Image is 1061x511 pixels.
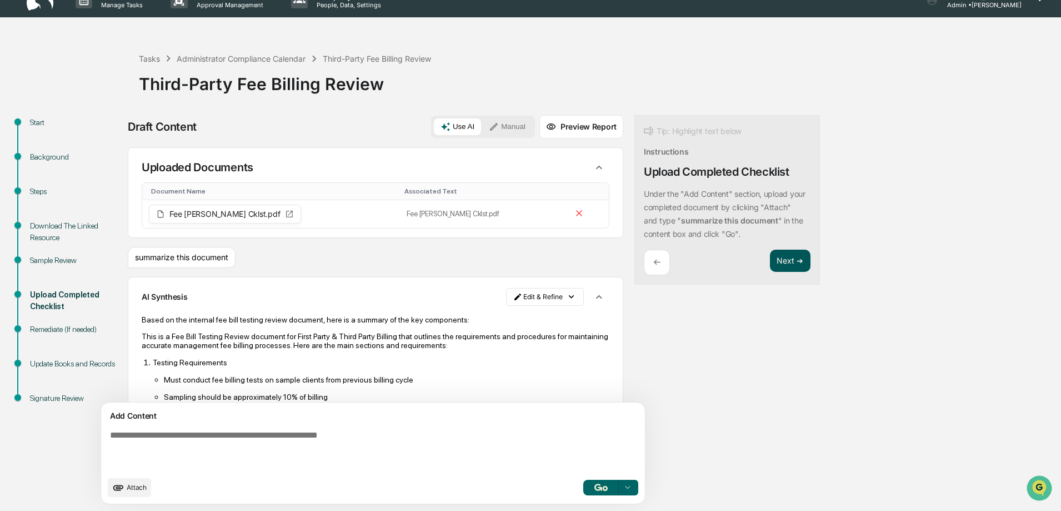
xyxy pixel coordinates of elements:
span: Fee [PERSON_NAME] Cklst.pdf [169,210,281,218]
button: Use AI [434,118,481,135]
p: ← [653,257,660,267]
p: Uploaded Documents [142,161,253,174]
div: Upload Completed Checklist [30,289,121,312]
p: Must conduct fee billing tests on sample clients from previous billing cycle [164,375,609,384]
button: Next ➔ [770,250,810,272]
p: Manage Tasks [92,1,148,9]
div: Download The Linked Resource [30,220,121,244]
p: Testing Requirements [153,358,609,367]
p: Under the "Add Content" section, upload your completed document by clicking "Attach" and type " "... [644,189,805,239]
span: Data Lookup [22,161,70,172]
div: Toggle SortBy [151,187,396,195]
div: Remediate (If needed) [30,324,121,335]
p: People, Data, Settings [308,1,387,9]
p: Sampling should be approximately 10% of billing [164,393,609,401]
button: Start new chat [189,88,202,102]
div: Signature Review [30,393,121,404]
div: 🗄️ [81,141,89,150]
p: Approval Management [188,1,269,9]
button: Preview Report [539,115,623,138]
span: Preclearance [22,140,72,151]
div: Draft Content [128,120,197,133]
img: 1746055101610-c473b297-6a78-478c-a979-82029cc54cd1 [11,85,31,105]
div: Third-Party Fee Billing Review [139,65,1055,94]
div: We're available if you need us! [38,96,141,105]
button: upload document [108,478,151,497]
p: This is a Fee Bill Testing Review document for First Party & Third Party Billing that outlines th... [142,332,609,350]
div: Tip: Highlight text below [644,125,742,138]
div: Upload Completed Checklist [644,165,789,178]
span: Attestations [92,140,138,151]
a: 🗄️Attestations [76,136,142,156]
div: Instructions [644,147,689,156]
p: Based on the internal fee bill testing review document, here is a summary of the key components: [142,315,609,324]
div: 🔎 [11,162,20,171]
iframe: Open customer support [1025,474,1055,504]
div: Start new chat [38,85,182,96]
button: Go [583,480,619,495]
td: Fee [PERSON_NAME] Cklst.pdf [400,200,565,228]
div: summarize this document [128,247,236,268]
img: Go [594,484,608,491]
div: Background [30,151,121,163]
p: AI Synthesis [142,292,188,301]
div: Administrator Compliance Calendar [177,54,306,63]
a: 🖐️Preclearance [7,136,76,156]
span: Attach [127,483,147,492]
p: Admin • [PERSON_NAME] [938,1,1022,9]
div: Sample Review [30,255,121,266]
span: Pylon [111,188,134,197]
div: Steps [30,186,121,197]
p: How can we help? [11,23,202,41]
div: Start [30,117,121,128]
button: Manual [482,118,532,135]
strong: summarize this document [681,216,778,225]
div: Third-Party Fee Billing Review [323,54,431,63]
button: Edit & Refine [506,288,584,306]
button: Remove file [572,206,587,222]
div: 🖐️ [11,141,20,150]
div: Tasks [139,54,160,63]
a: Powered byPylon [78,188,134,197]
div: Add Content [108,409,638,423]
div: Toggle SortBy [404,187,561,195]
a: 🔎Data Lookup [7,157,74,177]
div: Update Books and Records [30,358,121,370]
